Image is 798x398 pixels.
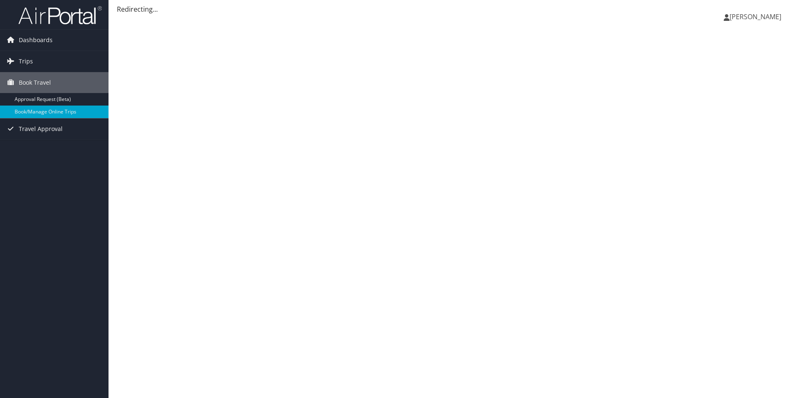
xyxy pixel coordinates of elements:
[724,4,790,29] a: [PERSON_NAME]
[730,12,781,21] span: [PERSON_NAME]
[19,72,51,93] span: Book Travel
[117,4,790,14] div: Redirecting...
[19,30,53,50] span: Dashboards
[19,51,33,72] span: Trips
[18,5,102,25] img: airportal-logo.png
[19,118,63,139] span: Travel Approval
